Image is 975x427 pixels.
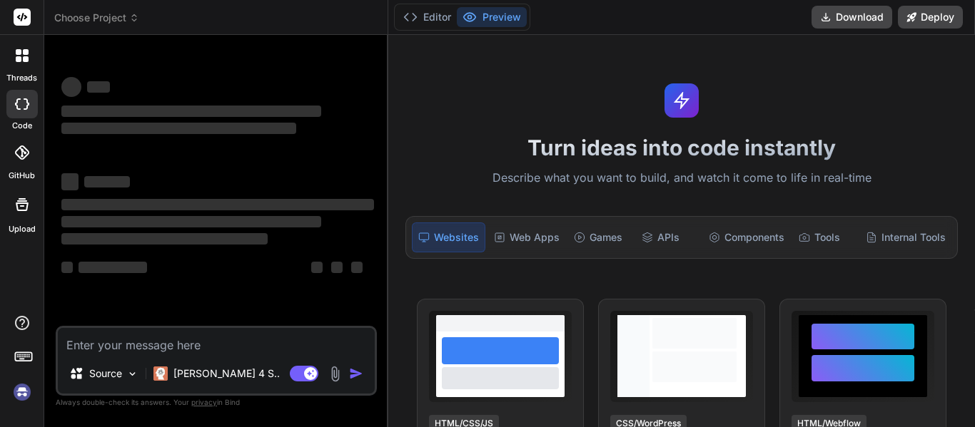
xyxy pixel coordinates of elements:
img: Claude 4 Sonnet [153,366,168,381]
img: Pick Models [126,368,138,380]
div: Games [568,222,632,252]
span: ‌ [79,262,147,273]
button: Deploy [898,6,963,29]
span: Choose Project [54,11,139,25]
span: ‌ [61,233,268,245]
span: ‌ [61,173,79,190]
span: ‌ [61,106,321,117]
span: ‌ [311,262,323,273]
span: ‌ [84,176,130,187]
p: [PERSON_NAME] 4 S.. [173,366,280,381]
h1: Turn ideas into code instantly [397,135,966,160]
label: GitHub [9,170,35,182]
img: signin [10,380,34,404]
span: ‌ [61,123,296,134]
div: Internal Tools [860,222,951,252]
p: Source [89,366,122,381]
span: ‌ [331,262,343,273]
div: Components [703,222,790,252]
label: threads [6,72,37,84]
div: Web Apps [488,222,565,252]
span: ‌ [61,216,321,227]
img: attachment [327,366,343,382]
p: Always double-check its answers. Your in Bind [56,396,377,409]
div: APIs [636,222,700,252]
div: Websites [412,222,485,252]
span: ‌ [351,262,363,273]
button: Preview [457,7,527,27]
p: Describe what you want to build, and watch it come to life in real-time [397,169,966,187]
img: icon [349,366,363,381]
div: Tools [793,222,857,252]
span: privacy [191,398,217,406]
span: ‌ [61,77,81,97]
label: code [12,120,32,132]
button: Download [812,6,892,29]
span: ‌ [61,199,374,210]
label: Upload [9,223,36,235]
button: Editor [398,7,457,27]
span: ‌ [87,81,110,93]
span: ‌ [61,262,73,273]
